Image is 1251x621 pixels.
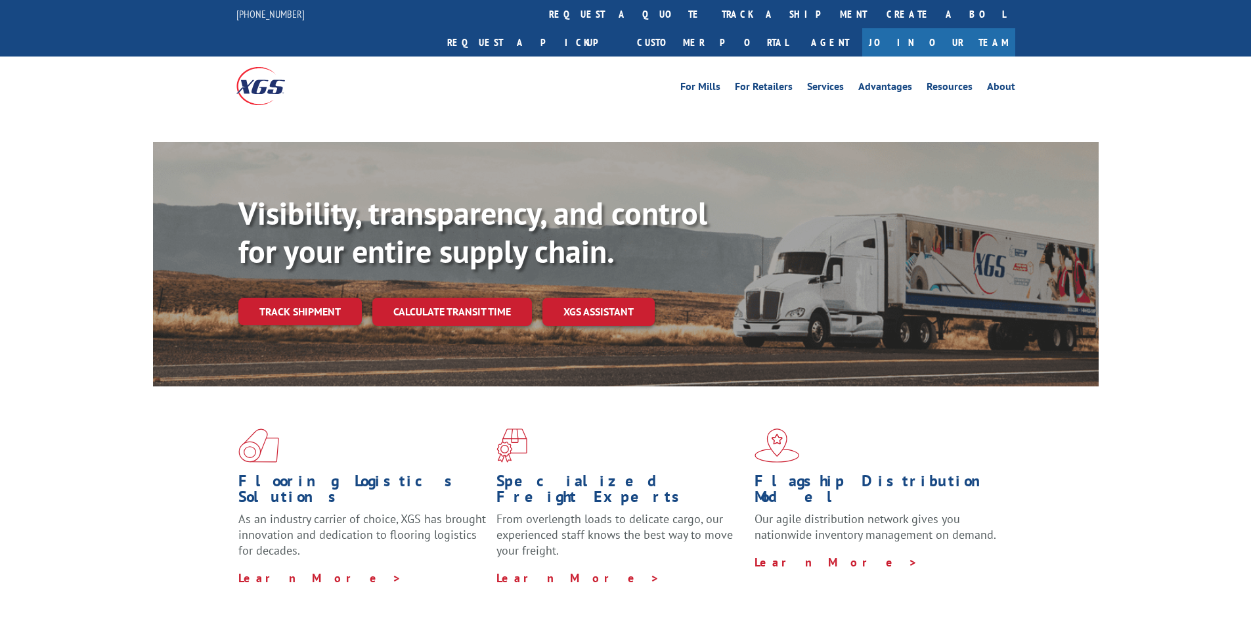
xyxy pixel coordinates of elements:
img: xgs-icon-focused-on-flooring-red [496,428,527,463]
h1: Specialized Freight Experts [496,473,745,511]
a: Services [807,81,844,96]
a: XGS ASSISTANT [542,298,655,326]
h1: Flooring Logistics Solutions [238,473,487,511]
a: Learn More > [755,555,918,570]
a: For Mills [680,81,720,96]
a: Track shipment [238,298,362,325]
a: Join Our Team [862,28,1015,57]
a: Learn More > [238,570,402,586]
img: xgs-icon-total-supply-chain-intelligence-red [238,428,279,463]
a: [PHONE_NUMBER] [236,7,305,20]
a: Advantages [858,81,912,96]
a: Learn More > [496,570,660,586]
a: Customer Portal [627,28,798,57]
a: For Retailers [735,81,793,96]
p: From overlength loads to delicate cargo, our experienced staff knows the best way to move your fr... [496,511,745,570]
span: Our agile distribution network gives you nationwide inventory management on demand. [755,511,996,542]
a: Agent [798,28,862,57]
a: About [987,81,1015,96]
span: As an industry carrier of choice, XGS has brought innovation and dedication to flooring logistics... [238,511,486,558]
h1: Flagship Distribution Model [755,473,1003,511]
b: Visibility, transparency, and control for your entire supply chain. [238,193,707,271]
a: Request a pickup [437,28,627,57]
img: xgs-icon-flagship-distribution-model-red [755,428,800,463]
a: Resources [927,81,973,96]
a: Calculate transit time [372,298,532,326]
